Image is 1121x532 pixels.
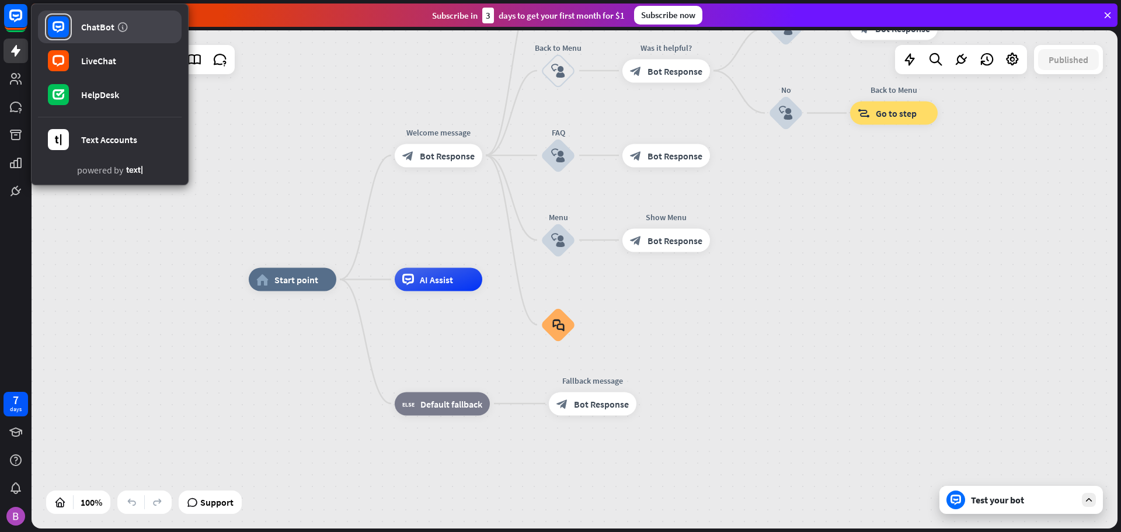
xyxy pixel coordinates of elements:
[200,493,234,512] span: Support
[523,41,593,53] div: Back to Menu
[634,6,702,25] div: Subscribe now
[432,8,625,23] div: Subscribe in days to get your first month for $1
[4,392,28,416] a: 7 days
[858,107,870,119] i: block_goto
[841,84,946,96] div: Back to Menu
[420,398,482,409] span: Default fallback
[540,374,645,386] div: Fallback message
[647,234,702,246] span: Bot Response
[551,64,565,78] i: block_user_input
[614,211,719,222] div: Show Menu
[523,126,593,138] div: FAQ
[779,106,793,120] i: block_user_input
[556,398,568,409] i: block_bot_response
[274,274,318,286] span: Start point
[630,65,642,77] i: block_bot_response
[647,149,702,161] span: Bot Response
[574,398,629,409] span: Bot Response
[402,398,415,409] i: block_fallback
[1038,49,1099,70] button: Published
[523,211,593,222] div: Menu
[630,234,642,246] i: block_bot_response
[10,405,22,413] div: days
[13,395,19,405] div: 7
[614,41,719,53] div: Was it helpful?
[77,493,106,512] div: 100%
[551,148,565,162] i: block_user_input
[876,107,917,119] span: Go to step
[647,65,702,77] span: Bot Response
[751,84,821,96] div: No
[630,149,642,161] i: block_bot_response
[551,233,565,247] i: block_user_input
[420,274,453,286] span: AI Assist
[256,274,269,286] i: home_2
[552,318,565,331] i: block_faq
[420,149,475,161] span: Bot Response
[386,126,491,138] div: Welcome message
[892,115,1121,532] iframe: LiveChat chat widget
[482,8,494,23] div: 3
[402,149,414,161] i: block_bot_response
